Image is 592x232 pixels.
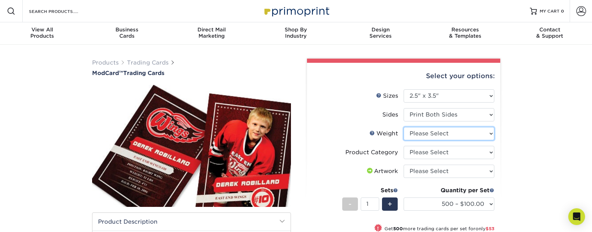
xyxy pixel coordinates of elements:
a: BusinessCards [84,22,169,45]
img: ModCard™ 01 [92,77,291,215]
span: 0 [561,9,564,14]
strong: 500 [393,226,403,231]
div: Sizes [376,92,398,100]
img: Primoprint [261,3,331,18]
h1: Trading Cards [92,70,291,76]
span: ModCard™ [92,70,123,76]
a: Direct MailMarketing [169,22,254,45]
a: Trading Cards [127,59,168,66]
input: SEARCH PRODUCTS..... [28,7,96,15]
a: Shop ByIndustry [254,22,338,45]
span: Business [84,27,169,33]
div: Quantity per Set [404,186,494,195]
a: ModCard™Trading Cards [92,70,291,76]
div: Artwork [366,167,398,175]
div: Product Category [345,148,398,157]
span: Design [338,27,423,33]
div: Industry [254,27,338,39]
span: + [388,199,392,209]
a: DesignServices [338,22,423,45]
div: Open Intercom Messenger [568,208,585,225]
span: MY CART [540,8,560,14]
h2: Product Description [92,213,291,231]
span: only [475,226,494,231]
div: Select your options: [313,63,495,89]
span: ! [377,225,379,232]
div: Sides [382,111,398,119]
div: & Templates [423,27,507,39]
span: Direct Mail [169,27,254,33]
a: Contact& Support [508,22,592,45]
div: Marketing [169,27,254,39]
span: Shop By [254,27,338,33]
a: Products [92,59,119,66]
span: - [349,199,352,209]
span: Resources [423,27,507,33]
div: & Support [508,27,592,39]
a: Resources& Templates [423,22,507,45]
span: Contact [508,27,592,33]
span: $53 [486,226,494,231]
div: Cards [84,27,169,39]
div: Weight [369,129,398,138]
div: Sets [342,186,398,195]
div: Services [338,27,423,39]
